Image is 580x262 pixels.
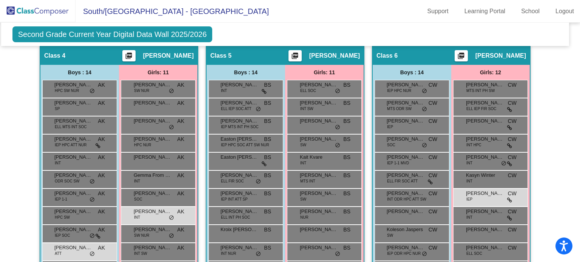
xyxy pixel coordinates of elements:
span: ELL SOC [300,88,316,93]
span: do_not_disturb_alt [335,88,340,94]
span: BS [343,135,350,143]
span: CW [429,190,437,198]
span: [PERSON_NAME] [300,172,338,179]
span: AK [177,190,184,198]
span: BS [343,190,350,198]
span: [PERSON_NAME] [143,52,194,60]
span: INT [466,160,472,166]
a: Logout [549,5,580,17]
span: CW [508,244,517,252]
span: CW [508,208,517,216]
div: Boys : 14 [40,65,119,80]
span: CW [429,99,437,107]
span: [PERSON_NAME] [221,208,258,215]
span: [PERSON_NAME] [300,208,338,215]
span: CW [429,172,437,179]
div: Girls: 11 [285,65,364,80]
span: [PERSON_NAME] [300,99,338,107]
span: do_not_disturb_alt [422,251,427,257]
span: BS [343,226,350,234]
span: SOC [387,142,395,148]
span: SW NUR [134,233,150,238]
span: AK [177,99,184,107]
span: [PERSON_NAME] [466,153,504,161]
span: [PERSON_NAME] [387,172,424,179]
span: [PERSON_NAME] [300,190,338,197]
span: IEP [466,196,472,202]
span: Class 4 [44,52,65,60]
span: [PERSON_NAME] [54,208,92,215]
span: ATT [55,251,62,256]
span: CW [508,190,517,198]
span: do_not_disturb_alt [422,88,427,94]
span: CW [429,135,437,143]
span: Easton [PERSON_NAME] [221,153,258,161]
span: do_not_disturb_alt [169,215,174,221]
span: do_not_disturb_alt [89,179,95,185]
span: BS [264,135,271,143]
span: SW [300,142,306,148]
span: [PERSON_NAME] [54,135,92,143]
span: AK [98,190,105,198]
span: [PERSON_NAME] [466,99,504,107]
span: MTS ODR SW [387,106,412,112]
span: do_not_disturb_alt [169,88,174,94]
span: [PERSON_NAME] [134,226,171,233]
span: IEP HPC SOC ATT SW NUR [221,142,269,148]
span: CW [508,99,517,107]
span: [PERSON_NAME] [309,52,360,60]
span: SOC [134,196,142,202]
span: [PERSON_NAME] [387,81,424,89]
span: [PERSON_NAME] [134,244,171,251]
span: INT SW [300,106,313,112]
span: [PERSON_NAME] [387,153,424,161]
span: do_not_disturb_alt [256,179,261,185]
span: AK [98,99,105,107]
span: [PERSON_NAME] [221,190,258,197]
span: IEP ODR HPC NUR [387,251,421,256]
span: INT HPC [466,142,481,148]
span: [PERSON_NAME] [466,190,504,197]
span: INT [134,178,140,184]
span: INT [134,215,140,220]
span: ELL FIR SOC [221,178,244,184]
span: ELL IEP FIR SOC [466,106,496,112]
span: do_not_disturb_alt [335,251,340,257]
mat-icon: picture_as_pdf [290,52,299,63]
span: INT [466,178,472,184]
span: IEP SOC [55,233,70,238]
span: BS [264,172,271,179]
span: do_not_disturb_alt [169,233,174,239]
span: AK [98,135,105,143]
span: BS [264,117,271,125]
span: [PERSON_NAME] [134,208,171,215]
span: IEP INT ATT SP [221,196,248,202]
span: ELL INT PH SOC [221,215,250,220]
span: [PERSON_NAME] [387,99,424,107]
span: AK [177,153,184,161]
span: CW [508,117,517,125]
span: [PERSON_NAME] [134,190,171,197]
span: do_not_disturb_alt [256,106,261,112]
button: Print Students Details [288,50,302,61]
span: BS [264,190,271,198]
button: Print Students Details [455,50,468,61]
span: AK [177,172,184,179]
span: [PERSON_NAME] [54,99,92,107]
span: SP [55,106,60,112]
span: [PERSON_NAME] [387,135,424,143]
span: CW [429,81,437,89]
span: IEP HPC NUR [387,88,411,93]
span: CW [508,172,517,179]
span: ELL MTS INT SOC [55,124,86,130]
span: BS [343,244,350,252]
span: [PERSON_NAME] [466,208,504,215]
span: CW [429,244,437,252]
span: Gemma From [PERSON_NAME] [134,172,171,179]
span: IEP 1-1 MVD [387,160,409,166]
span: [PERSON_NAME] [54,190,92,197]
span: [PERSON_NAME] [387,208,424,215]
span: do_not_disturb_alt [169,124,174,130]
span: INT SW [134,251,147,256]
span: AK [177,244,184,252]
